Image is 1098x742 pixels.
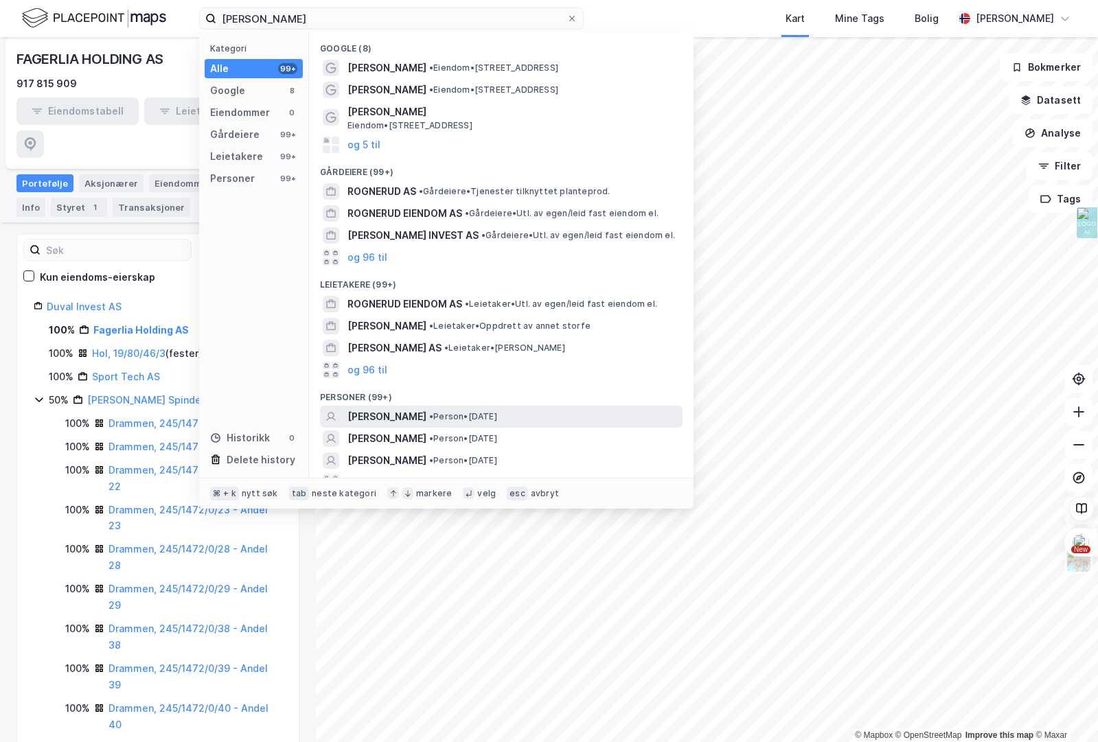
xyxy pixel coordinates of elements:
[242,488,278,499] div: nytt søk
[531,488,559,499] div: avbryt
[309,268,694,293] div: Leietakere (99+)
[347,408,426,425] span: [PERSON_NAME]
[210,126,260,143] div: Gårdeiere
[289,487,310,500] div: tab
[210,104,270,121] div: Eiendommer
[309,156,694,181] div: Gårdeiere (99+)
[210,60,229,77] div: Alle
[444,343,565,353] span: Leietaker • [PERSON_NAME]
[65,700,90,717] div: 100%
[278,151,297,162] div: 99+
[210,148,263,165] div: Leietakere
[855,730,893,740] a: Mapbox
[347,340,442,356] span: [PERSON_NAME] AS
[92,347,165,359] a: Hol, 19/80/46/3
[278,173,297,184] div: 99+
[108,441,279,452] a: Drammen, 245/1472/0/18 - Andel 18
[113,198,190,217] div: Transaksjoner
[965,730,1033,740] a: Improve this map
[108,702,268,730] a: Drammen, 245/1472/0/40 - Andel 40
[16,174,73,192] div: Portefølje
[429,433,433,443] span: •
[429,321,433,331] span: •
[93,324,189,336] a: Fagerlia Holding AS
[1009,86,1093,114] button: Datasett
[65,502,90,518] div: 100%
[278,129,297,140] div: 99+
[210,430,270,446] div: Historikk
[309,32,694,57] div: Google (8)
[16,76,77,92] div: 917 815 909
[786,10,805,27] div: Kart
[108,662,268,691] a: Drammen, 245/1472/0/39 - Andel 39
[429,84,433,95] span: •
[1029,185,1093,213] button: Tags
[481,230,485,240] span: •
[429,411,497,422] span: Person • [DATE]
[419,186,610,197] span: Gårdeiere • Tjenester tilknyttet planteprod.
[22,6,166,30] img: logo.f888ab2527a4732fd821a326f86c7f29.svg
[347,318,426,334] span: [PERSON_NAME]
[347,183,416,200] span: ROGNERUD AS
[465,299,657,310] span: Leietaker • Utl. av egen/leid fast eiendom el.
[210,170,255,187] div: Personer
[227,452,295,468] div: Delete history
[286,432,297,443] div: 0
[65,621,90,637] div: 100%
[347,104,677,120] span: [PERSON_NAME]
[347,430,426,447] span: [PERSON_NAME]
[65,541,90,557] div: 100%
[347,205,462,222] span: ROGNERUD EIENDOM AS
[49,392,69,408] div: 50%
[65,581,90,597] div: 100%
[108,583,268,611] a: Drammen, 245/1472/0/29 - Andel 29
[347,60,426,76] span: [PERSON_NAME]
[49,345,73,362] div: 100%
[149,174,217,192] div: Eiendommer
[444,343,448,353] span: •
[895,730,962,740] a: OpenStreetMap
[429,321,591,332] span: Leietaker • Oppdrett av annet storfe
[429,411,433,421] span: •
[65,439,90,455] div: 100%
[210,82,245,99] div: Google
[347,296,462,312] span: ROGNERUD EIENDOM AS
[347,82,426,98] span: [PERSON_NAME]
[88,200,102,214] div: 1
[309,381,694,406] div: Personer (99+)
[108,504,268,532] a: Drammen, 245/1472/0/23 - Andel 23
[481,230,675,241] span: Gårdeiere • Utl. av egen/leid fast eiendom el.
[429,62,558,73] span: Eiendom • [STREET_ADDRESS]
[1027,152,1093,180] button: Filter
[347,137,380,153] button: og 5 til
[347,362,387,378] button: og 96 til
[65,660,90,677] div: 100%
[347,452,426,469] span: [PERSON_NAME]
[465,208,469,218] span: •
[87,394,262,406] a: [PERSON_NAME] Spinderi Holding AS
[976,10,1054,27] div: [PERSON_NAME]
[79,174,144,192] div: Aksjonærer
[429,84,558,95] span: Eiendom • [STREET_ADDRESS]
[347,120,472,131] span: Eiendom • [STREET_ADDRESS]
[312,488,376,499] div: neste kategori
[49,369,73,385] div: 100%
[429,62,433,73] span: •
[835,10,884,27] div: Mine Tags
[210,43,303,54] div: Kategori
[16,198,45,217] div: Info
[51,198,107,217] div: Styret
[40,269,155,286] div: Kun eiendoms-eierskap
[108,464,268,492] a: Drammen, 245/1472/0/22 - Andel 22
[507,487,528,500] div: esc
[41,240,191,260] input: Søk
[278,63,297,74] div: 99+
[1029,676,1098,742] div: Kontrollprogram for chat
[1029,676,1098,742] iframe: Chat Widget
[416,488,452,499] div: markere
[429,455,433,465] span: •
[108,543,268,571] a: Drammen, 245/1472/0/28 - Andel 28
[465,299,469,309] span: •
[47,301,122,312] a: Duval Invest AS
[65,415,90,432] div: 100%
